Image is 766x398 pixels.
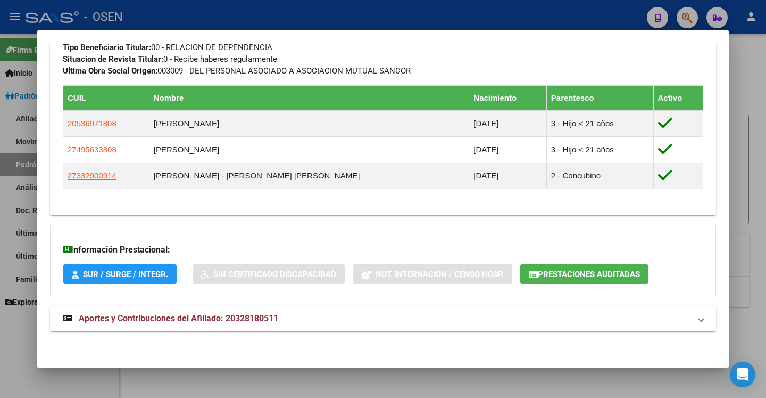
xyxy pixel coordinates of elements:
td: [PERSON_NAME] [149,137,469,163]
h3: Información Prestacional: [63,243,703,256]
th: Activo [653,86,703,111]
span: 20536971808 [68,119,116,128]
strong: Tipo Beneficiario Titular: [63,43,151,52]
strong: Situacion de Revista Titular: [63,54,163,64]
th: Nombre [149,86,469,111]
td: 3 - Hijo < 21 años [546,111,653,137]
span: 0 - Recibe haberes regularmente [63,54,277,64]
td: 2 - Concubino [546,163,653,189]
span: 00 - RELACION DE DEPENDENCIA [63,43,272,52]
th: Parentesco [546,86,653,111]
td: [DATE] [469,111,547,137]
td: [PERSON_NAME] - [PERSON_NAME] [PERSON_NAME] [149,163,469,189]
span: Sin Certificado Discapacidad [213,270,336,279]
th: Nacimiento [469,86,547,111]
span: Prestaciones Auditadas [538,270,640,279]
span: 27332900914 [68,171,116,180]
td: [PERSON_NAME] [149,111,469,137]
strong: Ultima Obra Social Origen: [63,66,157,76]
span: 27495633808 [68,145,116,154]
td: [DATE] [469,163,547,189]
button: Sin Certificado Discapacidad [193,264,345,284]
button: SUR / SURGE / INTEGR. [63,264,177,284]
span: 003009 - DEL PERSONAL ASOCIADO A ASOCIACION MUTUAL SANCOR [63,66,411,76]
button: Not. Internacion / Censo Hosp. [353,264,512,284]
td: 3 - Hijo < 21 años [546,137,653,163]
td: [DATE] [469,137,547,163]
th: CUIL [63,86,149,111]
button: Prestaciones Auditadas [520,264,648,284]
mat-expansion-panel-header: Aportes y Contribuciones del Afiliado: 20328180511 [50,306,716,331]
div: Open Intercom Messenger [730,362,755,387]
span: SUR / SURGE / INTEGR. [83,270,168,279]
span: Not. Internacion / Censo Hosp. [376,270,504,279]
span: Aportes y Contribuciones del Afiliado: 20328180511 [79,313,278,323]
